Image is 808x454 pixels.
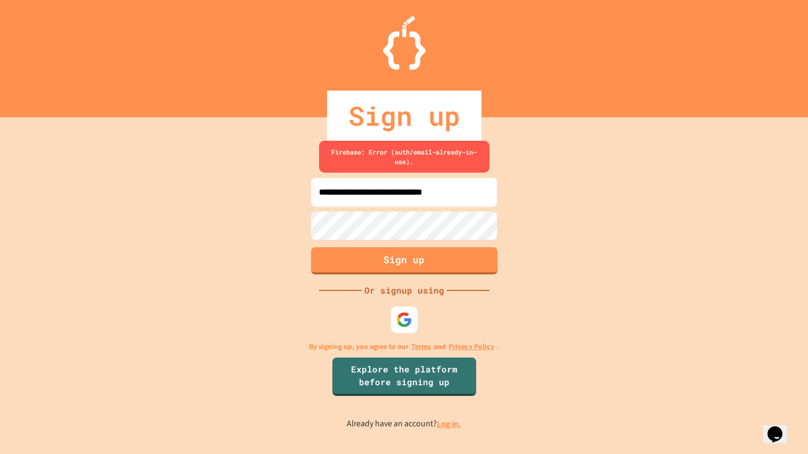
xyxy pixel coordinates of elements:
[411,341,431,352] a: Terms
[319,141,489,173] div: Firebase: Error (auth/email-already-in-use).
[311,247,497,274] button: Sign up
[332,358,476,396] a: Explore the platform before signing up
[763,411,797,443] iframe: chat widget
[327,91,481,141] div: Sign up
[437,418,461,429] a: Log in.
[362,284,447,297] div: Or signup using
[448,341,494,352] a: Privacy Policy
[396,312,412,328] img: google-icon.svg
[347,417,461,431] p: Already have an account?
[309,341,499,352] p: By signing up, you agree to our and .
[383,16,426,70] img: Logo.svg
